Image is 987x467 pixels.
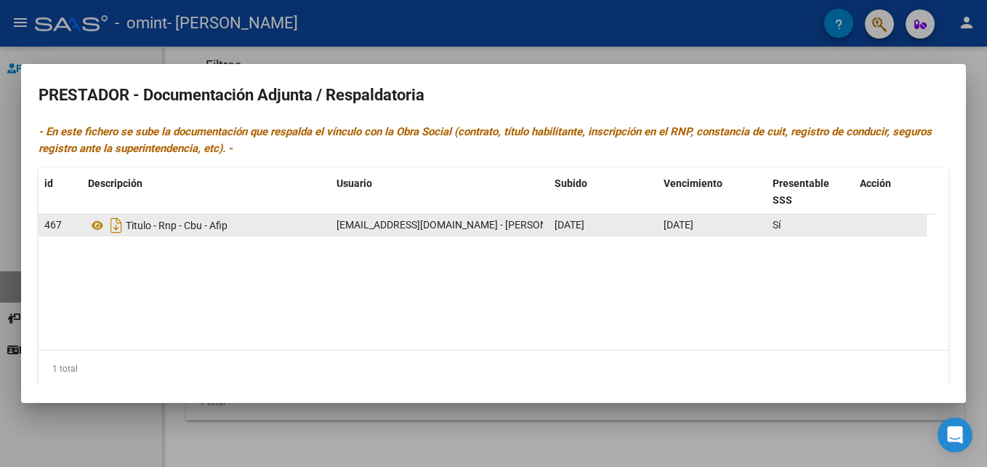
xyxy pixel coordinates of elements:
[44,177,53,189] span: id
[126,220,227,231] span: Titulo - Rnp - Cbu - Afip
[555,177,587,189] span: Subido
[39,81,948,109] h2: PRESTADOR - Documentación Adjunta / Respaldatoria
[331,168,549,216] datatable-header-cell: Usuario
[555,219,584,231] span: [DATE]
[44,219,62,231] span: 467
[39,125,932,155] i: - En este fichero se sube la documentación que respalda el vínculo con la Obra Social (contrato, ...
[337,219,583,231] span: [EMAIL_ADDRESS][DOMAIN_NAME] - [PERSON_NAME]
[773,219,781,231] span: Sí
[938,418,972,452] div: Open Intercom Messenger
[82,168,331,216] datatable-header-cell: Descripción
[658,168,767,216] datatable-header-cell: Vencimiento
[767,168,854,216] datatable-header-cell: Presentable SSS
[39,168,82,216] datatable-header-cell: id
[88,177,142,189] span: Descripción
[107,214,126,237] i: Descargar documento
[773,177,829,206] span: Presentable SSS
[854,168,927,216] datatable-header-cell: Acción
[664,219,693,231] span: [DATE]
[860,177,891,189] span: Acción
[664,177,722,189] span: Vencimiento
[39,351,948,387] div: 1 total
[549,168,658,216] datatable-header-cell: Subido
[337,177,372,189] span: Usuario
